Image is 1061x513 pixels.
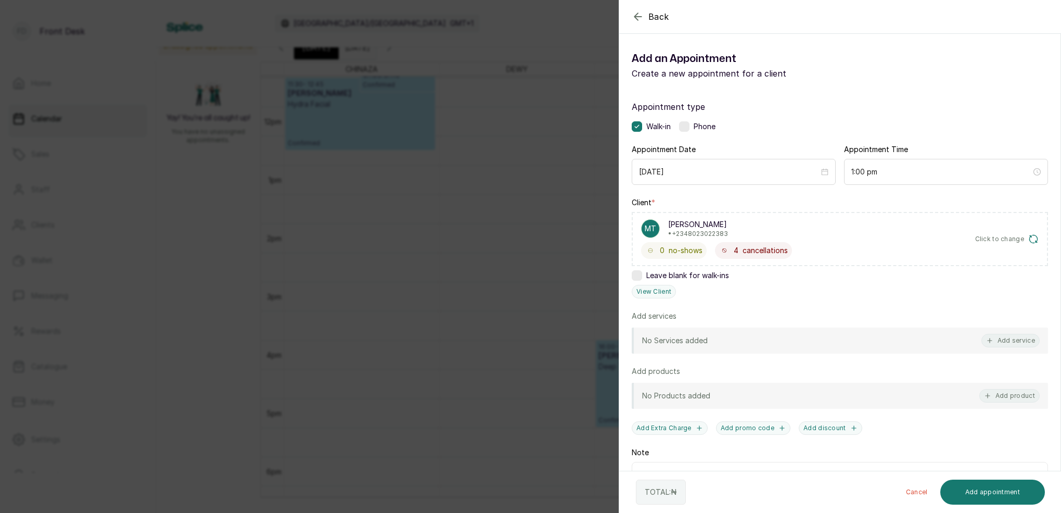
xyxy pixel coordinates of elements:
label: Appointment Time [844,144,908,155]
span: Back [648,10,669,23]
span: 4 [734,245,738,256]
label: Appointment Date [632,144,696,155]
span: Walk-in [646,121,671,132]
button: View Client [632,285,676,298]
button: Add discount [799,421,862,435]
p: • +234 8023022383 [668,230,728,238]
span: Phone [694,121,715,132]
button: Add Extra Charge [632,421,708,435]
input: Select date [639,166,819,178]
span: 0 [660,245,664,256]
p: TOTAL: ₦ [645,487,677,497]
p: No Services added [642,335,708,346]
button: Cancel [898,480,936,505]
button: Add promo code [716,421,790,435]
p: MT [645,223,656,234]
input: Select time [851,166,1031,178]
button: Click to change [975,234,1039,244]
button: Back [632,10,669,23]
label: Client [632,197,655,208]
span: no-shows [669,245,702,256]
label: Note [632,447,649,458]
button: Add service [981,334,1040,347]
p: [PERSON_NAME] [668,219,728,230]
button: Add appointment [940,480,1045,505]
span: Leave blank for walk-ins [646,270,729,281]
p: Add services [632,311,676,321]
h1: Add an Appointment [632,51,840,67]
p: Create a new appointment for a client [632,67,840,80]
span: Click to change [975,235,1025,243]
span: cancellations [743,245,788,256]
label: Appointment type [632,101,1048,113]
button: Add product [979,389,1040,403]
p: Add products [632,366,680,377]
p: No Products added [642,391,710,401]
